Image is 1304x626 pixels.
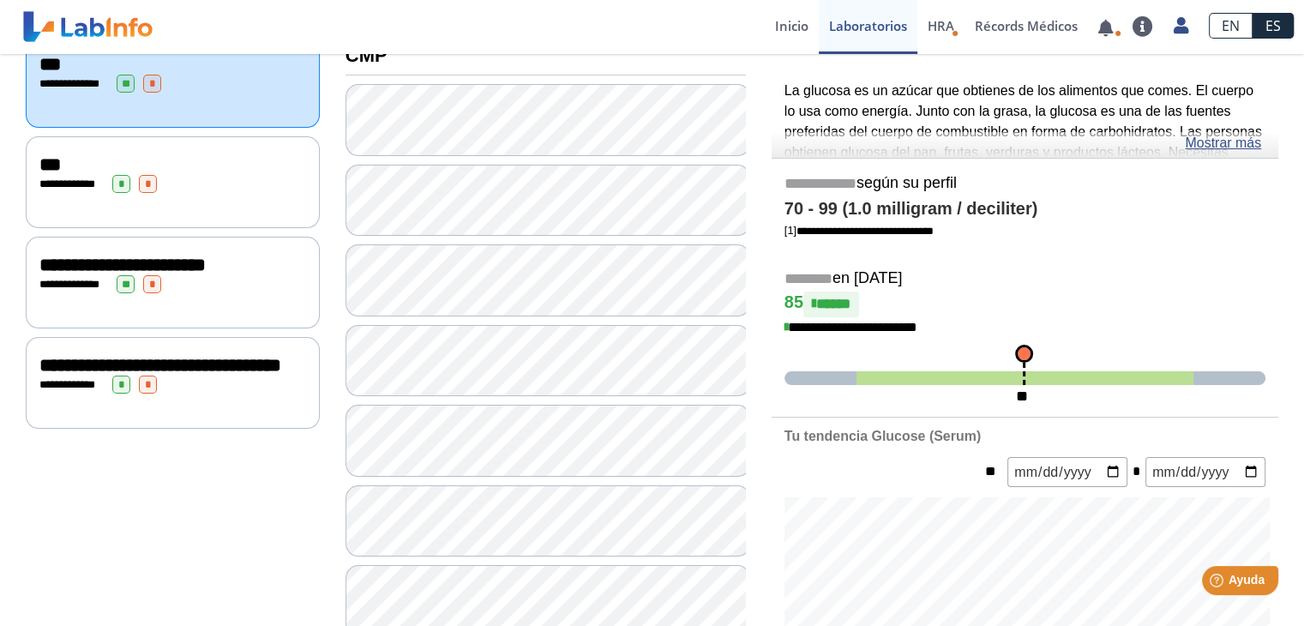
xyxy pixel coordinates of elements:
[1007,457,1127,487] input: mm/dd/yyyy
[1209,13,1253,39] a: EN
[784,429,981,443] b: Tu tendencia Glucose (Serum)
[784,292,1265,317] h4: 85
[784,199,1265,220] h4: 70 - 99 (1.0 milligram / deciliter)
[1145,457,1265,487] input: mm/dd/yyyy
[1185,133,1261,153] a: Mostrar más
[928,17,954,34] span: HRA
[784,224,934,237] a: [1]
[346,45,388,66] b: CMP
[784,174,1265,194] h5: según su perfil
[1253,13,1294,39] a: ES
[1151,559,1285,607] iframe: Help widget launcher
[784,81,1265,224] p: La glucosa es un azúcar que obtienes de los alimentos que comes. El cuerpo lo usa como energía. J...
[784,269,1265,289] h5: en [DATE]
